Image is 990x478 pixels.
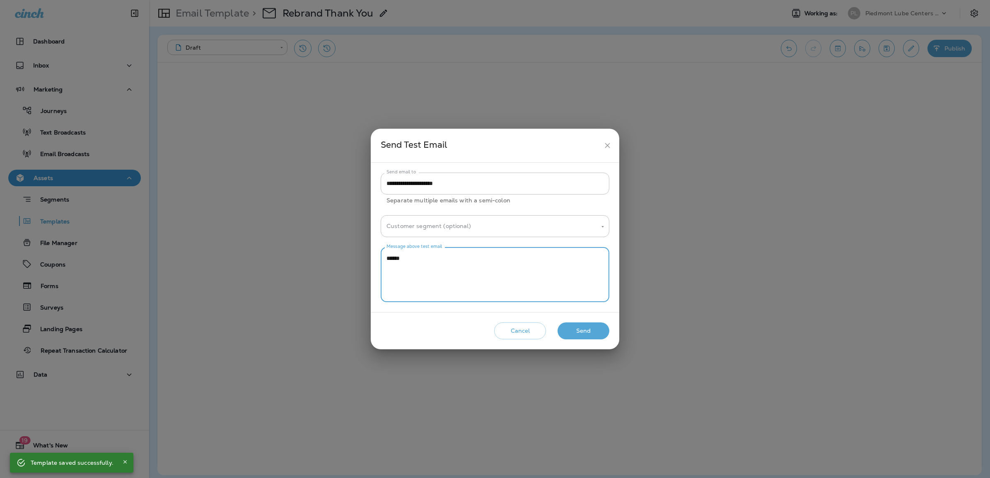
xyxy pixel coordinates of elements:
[558,322,609,339] button: Send
[386,196,604,205] p: Separate multiple emails with a semi-colon
[600,138,615,153] button: close
[386,169,416,175] label: Send email to
[381,138,600,153] div: Send Test Email
[31,455,113,470] div: Template saved successfully.
[494,322,546,339] button: Cancel
[386,243,442,250] label: Message above test email
[599,223,606,231] button: Open
[120,457,130,467] button: Close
